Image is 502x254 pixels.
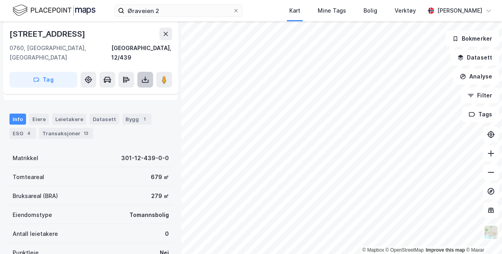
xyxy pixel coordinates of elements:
div: Tomteareal [13,172,44,182]
img: logo.f888ab2527a4732fd821a326f86c7f29.svg [13,4,96,17]
div: 679 ㎡ [151,172,169,182]
div: Kart [289,6,300,15]
div: 0 [165,229,169,239]
div: Tomannsbolig [129,210,169,220]
div: [GEOGRAPHIC_DATA], 12/439 [111,43,172,62]
div: 279 ㎡ [151,191,169,201]
button: Analyse [453,69,499,84]
a: OpenStreetMap [386,247,424,253]
div: Info [9,114,26,125]
div: Leietakere [52,114,86,125]
button: Filter [461,88,499,103]
div: [STREET_ADDRESS] [9,28,87,40]
div: Datasett [90,114,119,125]
a: Mapbox [362,247,384,253]
div: Bruksareal (BRA) [13,191,58,201]
div: Antall leietakere [13,229,58,239]
div: Transaksjoner [39,128,93,139]
div: Mine Tags [318,6,346,15]
div: 301-12-439-0-0 [121,153,169,163]
div: Eiere [29,114,49,125]
input: Søk på adresse, matrikkel, gårdeiere, leietakere eller personer [124,5,233,17]
button: Tags [462,106,499,122]
div: Kontrollprogram for chat [463,216,502,254]
div: 13 [82,129,90,137]
button: Bokmerker [446,31,499,47]
a: Improve this map [426,247,465,253]
button: Datasett [451,50,499,65]
button: Tag [9,72,77,88]
div: [PERSON_NAME] [437,6,482,15]
div: 4 [25,129,33,137]
div: 0760, [GEOGRAPHIC_DATA], [GEOGRAPHIC_DATA] [9,43,111,62]
div: Bolig [363,6,377,15]
div: ESG [9,128,36,139]
div: Verktøy [395,6,416,15]
iframe: Chat Widget [463,216,502,254]
div: Bygg [122,114,152,125]
div: Matrikkel [13,153,38,163]
div: 1 [140,115,148,123]
div: Eiendomstype [13,210,52,220]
